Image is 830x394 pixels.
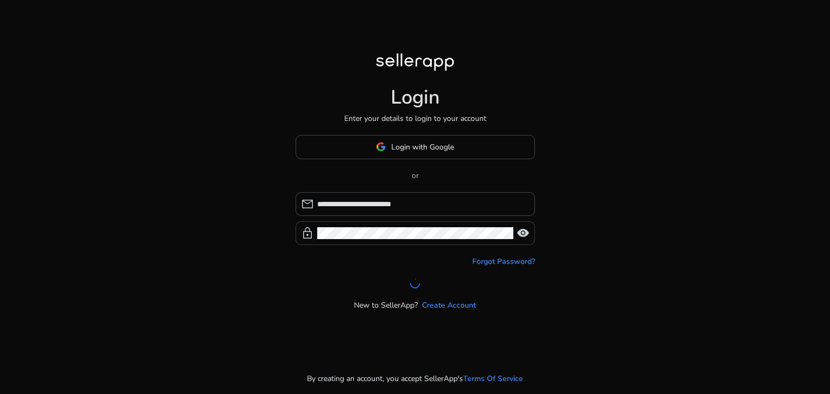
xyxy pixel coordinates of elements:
[472,256,535,267] a: Forgot Password?
[517,227,530,240] span: visibility
[391,141,454,153] span: Login with Google
[376,142,386,152] img: google-logo.svg
[344,113,486,124] p: Enter your details to login to your account
[422,300,476,311] a: Create Account
[463,373,523,384] a: Terms Of Service
[354,300,418,311] p: New to SellerApp?
[301,198,314,210] span: mail
[391,86,440,109] h1: Login
[296,170,535,181] p: or
[301,227,314,240] span: lock
[296,135,535,159] button: Login with Google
